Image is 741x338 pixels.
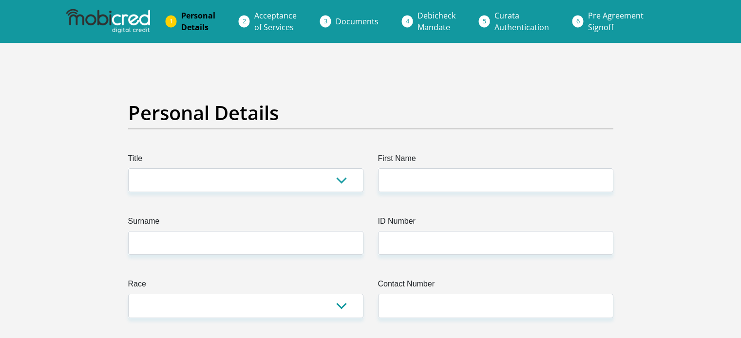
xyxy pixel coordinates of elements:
a: DebicheckMandate [410,6,463,37]
span: Personal Details [181,10,215,33]
a: Pre AgreementSignoff [580,6,651,37]
a: CurataAuthentication [487,6,557,37]
a: PersonalDetails [173,6,223,37]
input: ID Number [378,231,613,255]
img: mobicred logo [66,9,150,34]
h2: Personal Details [128,101,613,125]
span: Debicheck Mandate [418,10,456,33]
span: Pre Agreement Signoff [588,10,644,33]
label: Surname [128,215,363,231]
input: First Name [378,168,613,192]
input: Contact Number [378,294,613,318]
span: Curata Authentication [494,10,549,33]
label: First Name [378,153,613,168]
label: Contact Number [378,278,613,294]
a: Acceptanceof Services [247,6,304,37]
span: Acceptance of Services [254,10,297,33]
label: Race [128,278,363,294]
a: Documents [328,12,386,31]
label: ID Number [378,215,613,231]
span: Documents [336,16,379,27]
label: Title [128,153,363,168]
input: Surname [128,231,363,255]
